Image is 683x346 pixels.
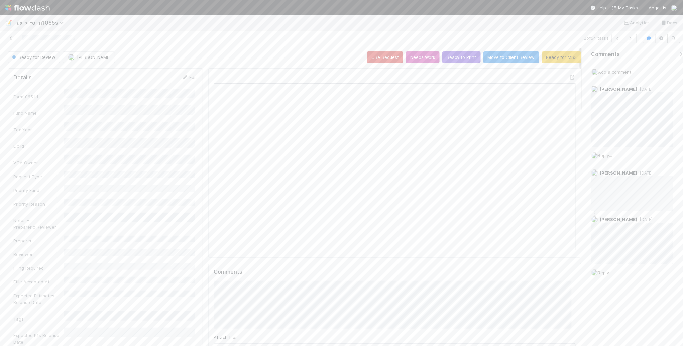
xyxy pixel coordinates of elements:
[77,54,111,60] span: [PERSON_NAME]
[13,265,64,271] div: Filing Required
[5,20,12,25] span: 📝
[591,269,598,276] img: avatar_45ea4894-10ca-450f-982d-dabe3bd75b0b.png
[598,69,635,75] span: Add a comment...
[13,316,64,322] div: Tags
[406,51,440,63] button: Needs Work
[13,74,32,81] h5: Details
[214,334,239,341] label: Attach files:
[214,269,576,275] h5: Comments
[63,51,115,63] button: [PERSON_NAME]
[68,54,75,61] img: avatar_cfa6ccaa-c7d9-46b3-b608-2ec56ecf97ad.png
[13,126,64,133] div: Tax Year
[367,51,403,63] button: CRA Request
[214,83,576,250] iframe: To enrich screen reader interactions, please activate Accessibility in Grammarly extension settings
[638,217,653,222] span: [DATE]
[13,143,64,149] div: Llc Id
[13,19,67,26] span: Tax > Form1065s
[598,270,612,275] span: Reply...
[638,87,653,92] span: [DATE]
[13,201,64,207] div: Priority Reason
[600,217,638,222] span: [PERSON_NAME]
[182,75,197,80] a: Edit
[13,251,64,258] div: Reviewer
[590,4,606,11] div: Help
[591,216,598,223] img: avatar_711f55b7-5a46-40da-996f-bc93b6b86381.png
[591,169,598,176] img: avatar_711f55b7-5a46-40da-996f-bc93b6b86381.png
[542,51,581,63] button: Ready for MS3
[13,159,64,166] div: VCA Owner
[671,5,678,11] img: avatar_45ea4894-10ca-450f-982d-dabe3bd75b0b.png
[13,332,64,345] div: Expected K1s Release Date
[13,292,64,306] div: Expected Estimates Release Date
[13,217,64,230] div: Notes - Preparer<>Reviewer
[13,237,64,244] div: Preparer
[13,278,64,285] div: Efile Accepted At
[13,187,64,194] div: Priority Fund
[600,170,638,176] span: [PERSON_NAME]
[598,153,612,158] span: Reply...
[600,86,638,92] span: [PERSON_NAME]
[591,51,620,58] span: Comments
[483,51,539,63] button: Move to Client Review
[623,19,650,27] a: Analytics
[591,86,598,92] img: avatar_711f55b7-5a46-40da-996f-bc93b6b86381.png
[442,51,481,63] button: Ready to Print
[649,5,668,10] span: AngelList
[591,152,598,159] img: avatar_45ea4894-10ca-450f-982d-dabe3bd75b0b.png
[592,69,598,75] img: avatar_45ea4894-10ca-450f-982d-dabe3bd75b0b.png
[13,173,64,180] div: Request Type
[612,5,638,10] span: My Tasks
[584,35,609,41] span: 2 of 54 tasks
[661,19,678,27] a: Docs
[612,4,638,11] a: My Tasks
[13,110,64,116] div: Fund Name
[13,93,64,100] div: Form1065 Id
[638,170,653,176] span: [DATE]
[5,2,50,13] img: logo-inverted-e16ddd16eac7371096b0.svg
